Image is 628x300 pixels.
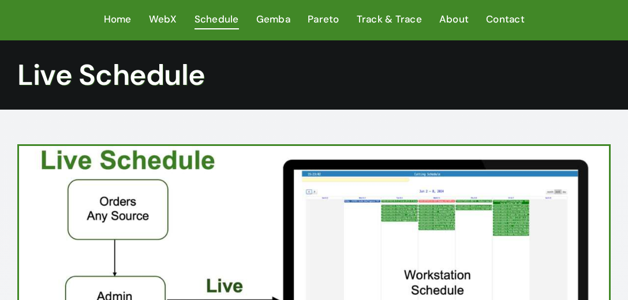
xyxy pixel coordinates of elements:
[195,11,239,28] span: Schedule
[357,11,422,29] a: Track & Trace
[486,11,525,29] a: Contact
[256,11,290,29] a: Gemba
[104,11,132,29] a: Home
[256,11,290,28] span: Gemba
[486,11,525,28] span: Contact
[308,11,339,28] span: Pareto
[104,11,132,28] span: Home
[439,11,469,28] span: About
[357,11,422,28] span: Track & Trace
[308,11,339,29] a: Pareto
[439,11,469,29] a: About
[149,11,177,29] a: WebX
[149,11,177,28] span: WebX
[17,58,611,92] h1: Live Schedule
[195,11,239,29] a: Schedule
